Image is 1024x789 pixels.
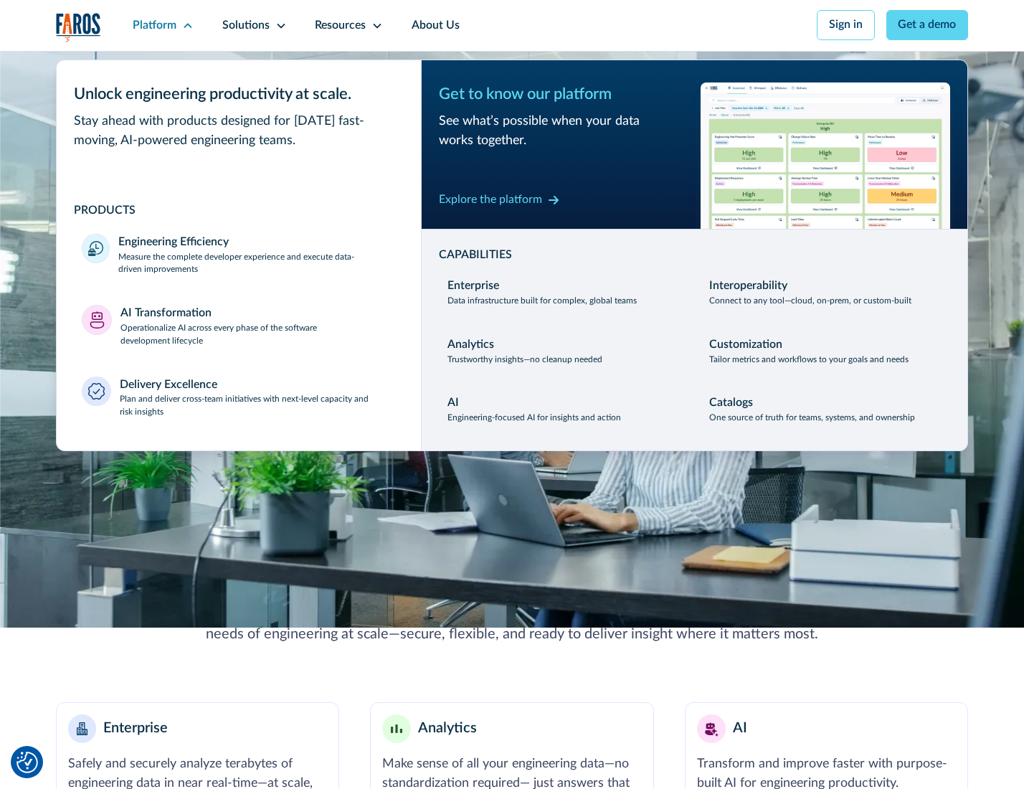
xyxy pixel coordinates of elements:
[817,10,875,40] a: Sign in
[439,192,542,209] div: Explore the platform
[77,722,88,735] img: Enterprise building blocks or structure icon
[120,322,396,348] p: Operationalize AI across every phase of the software development lifecycle
[701,82,951,228] img: Workflow productivity trends heatmap chart
[439,269,689,316] a: EnterpriseData infrastructure built for complex, global teams
[447,278,499,295] div: Enterprise
[439,82,689,106] div: Get to know our platform
[391,724,402,734] img: Minimalist bar chart analytics icon
[315,17,366,34] div: Resources
[74,112,404,151] div: Stay ahead with products designed for [DATE] fast-moving, AI-powered engineering teams.
[56,51,969,451] nav: Platform
[700,717,722,740] img: AI robot or assistant icon
[709,336,782,354] div: Customization
[439,387,689,434] a: AIEngineering-focused AI for insights and action
[418,718,477,740] div: Analytics
[16,752,38,773] img: Revisit consent button
[74,202,404,219] div: PRODUCTS
[56,13,102,42] a: home
[439,112,689,151] div: See what’s possible when your data works together.
[701,387,951,434] a: CatalogsOne source of truth for teams, systems, and ownership
[447,336,494,354] div: Analytics
[701,269,951,316] a: InteroperabilityConnect to any tool—cloud, on-prem, or custom-built
[74,225,404,285] a: Engineering EfficiencyMeasure the complete developer experience and execute data-driven improvements
[118,234,229,251] div: Engineering Efficiency
[74,368,404,428] a: Delivery ExcellencePlan and deliver cross-team initiatives with next-level capacity and risk insi...
[439,189,559,212] a: Explore the platform
[447,354,602,367] p: Trustworthy insights—no cleanup needed
[120,393,396,419] p: Plan and deliver cross-team initiatives with next-level capacity and risk insights
[103,718,168,740] div: Enterprise
[447,295,637,308] p: Data infrastructure built for complex, global teams
[709,394,753,412] div: Catalogs
[709,295,911,308] p: Connect to any tool—cloud, on-prem, or custom-built
[120,305,212,322] div: AI Transformation
[120,377,217,394] div: Delivery Excellence
[709,354,909,367] p: Tailor metrics and workflows to your goals and needs
[701,328,951,375] a: CustomizationTailor metrics and workflows to your goals and needs
[118,251,395,277] p: Measure the complete developer experience and execute data-driven improvements
[133,17,176,34] div: Platform
[16,752,38,773] button: Cookie Settings
[74,296,404,356] a: AI TransformationOperationalize AI across every phase of the software development lifecycle
[886,10,969,40] a: Get a demo
[222,17,270,34] div: Solutions
[439,247,951,264] div: CAPABILITIES
[709,412,915,425] p: One source of truth for teams, systems, and ownership
[447,412,621,425] p: Engineering-focused AI for insights and action
[74,82,404,106] div: Unlock engineering productivity at scale.
[439,328,689,375] a: AnalyticsTrustworthy insights—no cleanup needed
[709,278,787,295] div: Interoperability
[733,718,747,740] div: AI
[447,394,459,412] div: AI
[56,13,102,42] img: Logo of the analytics and reporting company Faros.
